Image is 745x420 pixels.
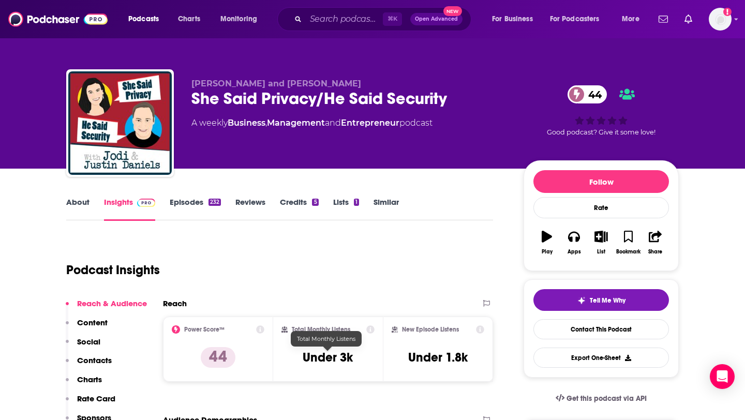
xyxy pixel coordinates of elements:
a: InsightsPodchaser Pro [104,197,155,221]
a: Credits5 [280,197,318,221]
h2: Power Score™ [184,326,225,333]
a: Show notifications dropdown [654,10,672,28]
h1: Podcast Insights [66,262,160,278]
a: Lists1 [333,197,359,221]
p: Social [77,337,100,347]
span: Open Advanced [415,17,458,22]
span: For Business [492,12,533,26]
button: open menu [615,11,652,27]
button: List [588,224,615,261]
a: Reviews [235,197,265,221]
h2: Reach [163,298,187,308]
a: About [66,197,90,221]
input: Search podcasts, credits, & more... [306,11,383,27]
img: tell me why sparkle [577,296,586,305]
span: ⌘ K [383,12,402,26]
div: 1 [354,199,359,206]
span: Total Monthly Listens [297,335,355,342]
p: 44 [201,347,235,368]
button: Play [533,224,560,261]
button: open menu [543,11,615,27]
button: tell me why sparkleTell Me Why [533,289,669,311]
span: and [325,118,341,128]
button: Contacts [66,355,112,374]
button: open menu [121,11,172,27]
button: Content [66,318,108,337]
a: Business [228,118,265,128]
div: Search podcasts, credits, & more... [287,7,481,31]
button: Open AdvancedNew [410,13,463,25]
span: Logged in as autumncomm [709,8,732,31]
span: Podcasts [128,12,159,26]
button: Export One-Sheet [533,348,669,368]
span: More [622,12,639,26]
span: Get this podcast via API [567,394,647,403]
span: Monitoring [220,12,257,26]
span: For Podcasters [550,12,600,26]
div: Play [542,249,553,255]
a: Charts [171,11,206,27]
button: Share [642,224,669,261]
p: Rate Card [77,394,115,403]
img: Podchaser - Follow, Share and Rate Podcasts [8,9,108,29]
div: A weekly podcast [191,117,433,129]
a: Get this podcast via API [547,386,655,411]
svg: Add a profile image [723,8,732,16]
span: , [265,118,267,128]
a: Episodes232 [170,197,221,221]
a: Show notifications dropdown [680,10,696,28]
button: Reach & Audience [66,298,147,318]
button: Charts [66,374,102,394]
h3: Under 3k [303,350,353,365]
a: Similar [374,197,399,221]
span: [PERSON_NAME] and [PERSON_NAME] [191,79,361,88]
button: Rate Card [66,394,115,413]
span: Tell Me Why [590,296,625,305]
div: Rate [533,197,669,218]
p: Contacts [77,355,112,365]
h2: Total Monthly Listens [292,326,350,333]
img: Podchaser Pro [137,199,155,207]
div: 232 [208,199,221,206]
span: Charts [178,12,200,26]
a: 44 [568,85,607,103]
div: Apps [568,249,581,255]
p: Reach & Audience [77,298,147,308]
a: Management [267,118,325,128]
div: Open Intercom Messenger [710,364,735,389]
h3: Under 1.8k [408,350,468,365]
img: She Said Privacy/He Said Security [68,71,172,175]
span: 44 [578,85,607,103]
div: List [597,249,605,255]
button: Follow [533,170,669,193]
p: Content [77,318,108,327]
button: Bookmark [615,224,642,261]
button: Social [66,337,100,356]
div: 5 [312,199,318,206]
span: New [443,6,462,16]
span: Good podcast? Give it some love! [547,128,655,136]
p: Charts [77,374,102,384]
div: Share [648,249,662,255]
a: Entrepreneur [341,118,399,128]
a: Contact This Podcast [533,319,669,339]
button: open menu [213,11,271,27]
img: User Profile [709,8,732,31]
button: open menu [485,11,546,27]
div: 44Good podcast? Give it some love! [524,79,679,143]
button: Apps [560,224,587,261]
button: Show profile menu [709,8,732,31]
div: Bookmark [616,249,640,255]
h2: New Episode Listens [402,326,459,333]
